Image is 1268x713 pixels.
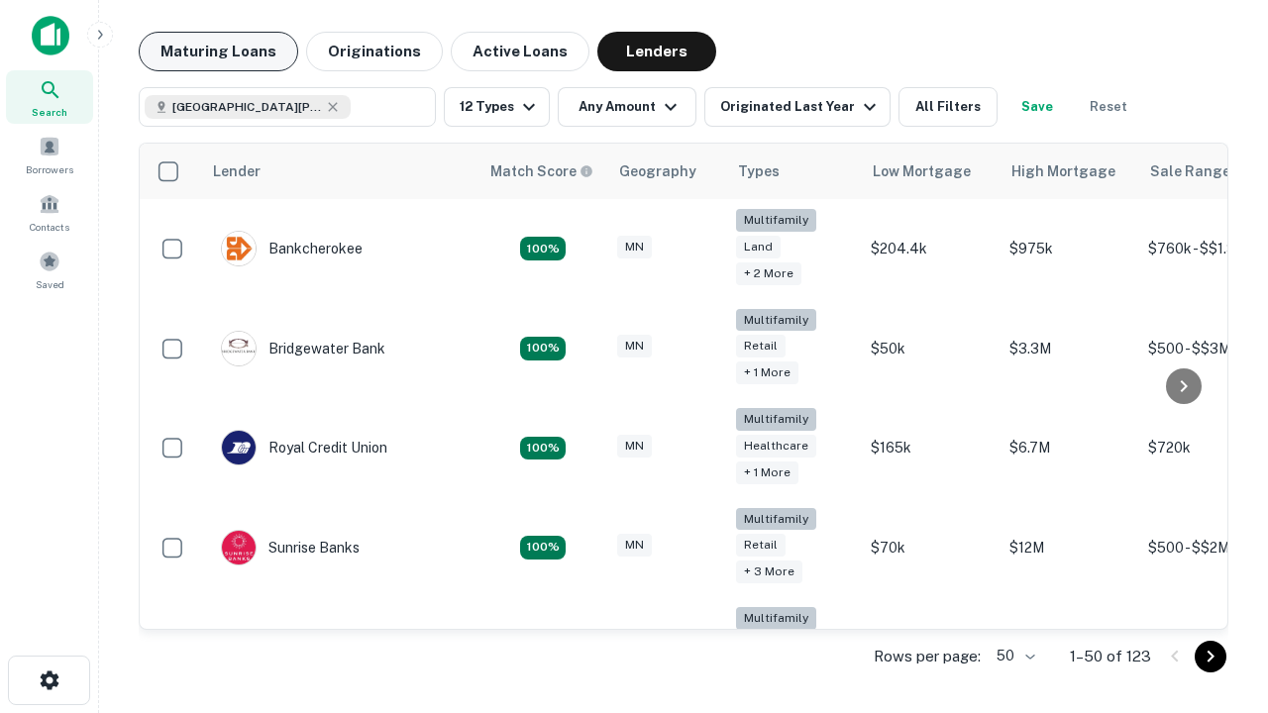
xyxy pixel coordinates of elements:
div: 50 [989,642,1038,670]
span: Saved [36,276,64,292]
button: Go to next page [1195,641,1226,672]
span: [GEOGRAPHIC_DATA][PERSON_NAME], [GEOGRAPHIC_DATA], [GEOGRAPHIC_DATA] [172,98,321,116]
div: Land [736,236,781,258]
th: Capitalize uses an advanced AI algorithm to match your search with the best lender. The match sco... [478,144,607,199]
span: Contacts [30,219,69,235]
div: Types [738,159,780,183]
td: $975k [1000,199,1138,299]
a: Search [6,70,93,124]
span: Borrowers [26,161,73,177]
div: Matching Properties: 31, hasApolloMatch: undefined [520,536,566,560]
td: $3.3M [1000,299,1138,399]
button: Reset [1077,87,1140,127]
button: All Filters [898,87,998,127]
div: + 1 more [736,361,798,384]
div: Geography [619,159,696,183]
div: Retail [736,534,786,557]
span: Search [32,104,67,120]
div: Multifamily [736,408,816,431]
div: Matching Properties: 18, hasApolloMatch: undefined [520,237,566,260]
th: Types [726,144,861,199]
div: Bridgewater Bank [221,331,385,366]
img: picture [222,332,256,365]
div: MN [617,534,652,557]
div: Low Mortgage [873,159,971,183]
div: Multifamily [736,508,816,531]
th: Low Mortgage [861,144,1000,199]
div: Retail [736,335,786,357]
button: Lenders [597,32,716,71]
button: Maturing Loans [139,32,298,71]
div: Sale Range [1150,159,1230,183]
p: 1–50 of 123 [1070,645,1151,668]
div: Bankcherokee [221,231,363,266]
div: Multifamily [736,309,816,332]
td: $50k [861,299,1000,399]
td: $70k [861,498,1000,598]
div: MN [617,335,652,357]
div: Multifamily [736,209,816,232]
td: $6.7M [1000,398,1138,498]
div: MN [617,236,652,258]
button: 12 Types [444,87,550,127]
button: Any Amount [558,87,696,127]
img: picture [222,431,256,464]
div: Originated Last Year [720,95,882,119]
button: Originations [306,32,443,71]
button: Active Loans [451,32,589,71]
div: Royal Credit Union [221,430,387,465]
img: capitalize-icon.png [32,16,69,55]
div: Healthcare [736,435,816,458]
div: + 3 more [736,560,802,583]
td: $12M [1000,498,1138,598]
h6: Match Score [490,160,589,182]
th: Geography [607,144,726,199]
td: $165k [861,398,1000,498]
div: Sunrise Banks [221,530,360,565]
iframe: Chat Widget [1169,491,1268,586]
p: Rows per page: [874,645,981,668]
div: High Mortgage [1011,159,1115,183]
div: + 2 more [736,262,801,285]
img: picture [222,232,256,265]
td: $204.4k [861,199,1000,299]
div: + 1 more [736,461,798,484]
a: Contacts [6,185,93,239]
button: Originated Last Year [704,87,891,127]
th: Lender [201,144,478,199]
div: Capitalize uses an advanced AI algorithm to match your search with the best lender. The match sco... [490,160,593,182]
div: Matching Properties: 18, hasApolloMatch: undefined [520,437,566,460]
div: Lender [213,159,261,183]
th: High Mortgage [1000,144,1138,199]
a: Saved [6,243,93,296]
img: picture [222,531,256,564]
td: $150k [861,597,1000,697]
div: Matching Properties: 22, hasApolloMatch: undefined [520,337,566,360]
a: Borrowers [6,128,93,181]
div: Multifamily [736,607,816,630]
button: Save your search to get updates of matches that match your search criteria. [1005,87,1069,127]
td: $1.3M [1000,597,1138,697]
div: MN [617,435,652,458]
